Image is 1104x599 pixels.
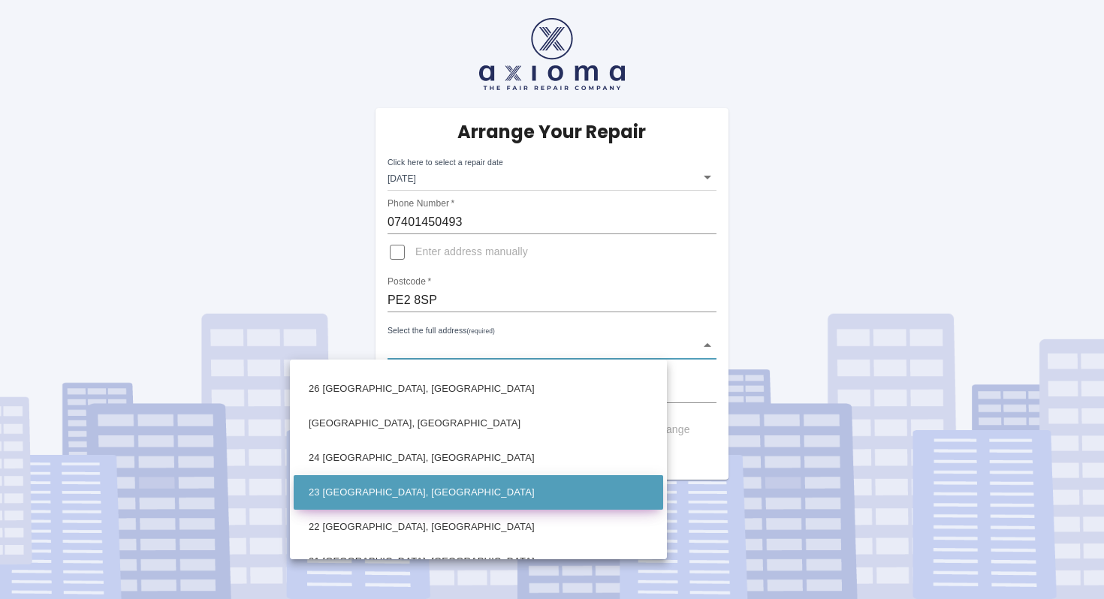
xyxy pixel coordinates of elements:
li: 21 [GEOGRAPHIC_DATA], [GEOGRAPHIC_DATA] [294,544,663,579]
li: 24 [GEOGRAPHIC_DATA], [GEOGRAPHIC_DATA] [294,441,663,475]
li: [GEOGRAPHIC_DATA], [GEOGRAPHIC_DATA] [294,406,663,441]
li: 23 [GEOGRAPHIC_DATA], [GEOGRAPHIC_DATA] [294,475,663,510]
li: 22 [GEOGRAPHIC_DATA], [GEOGRAPHIC_DATA] [294,510,663,544]
li: 26 [GEOGRAPHIC_DATA], [GEOGRAPHIC_DATA] [294,372,663,406]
